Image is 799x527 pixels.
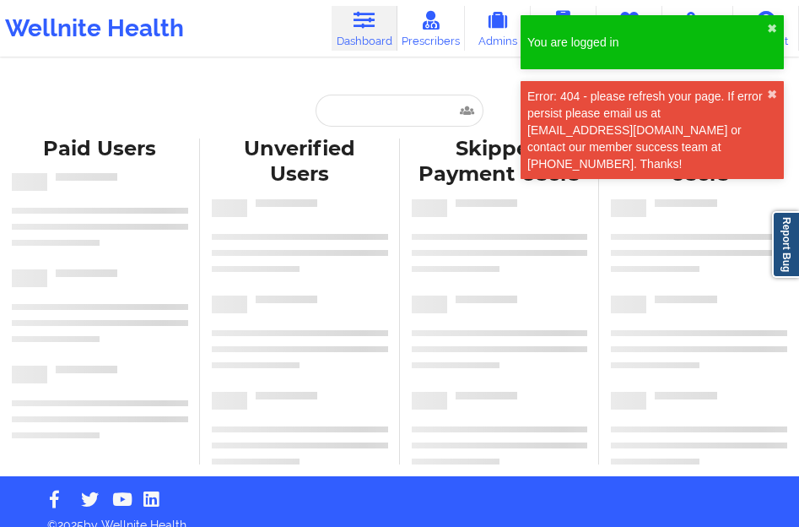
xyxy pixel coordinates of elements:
[527,34,767,51] div: You are logged in
[662,6,733,51] a: Medications
[527,88,767,172] div: Error: 404 - please refresh your page. If error persist please email us at [EMAIL_ADDRESS][DOMAIN...
[212,136,388,188] div: Unverified Users
[531,6,597,51] a: Coaches
[772,211,799,278] a: Report Bug
[332,6,397,51] a: Dashboard
[733,6,799,51] a: Account
[397,6,465,51] a: Prescribers
[767,88,777,101] button: close
[767,22,777,35] button: close
[12,136,188,162] div: Paid Users
[597,6,662,51] a: Therapists
[465,6,531,51] a: Admins
[412,136,588,188] div: Skipped Payment Users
